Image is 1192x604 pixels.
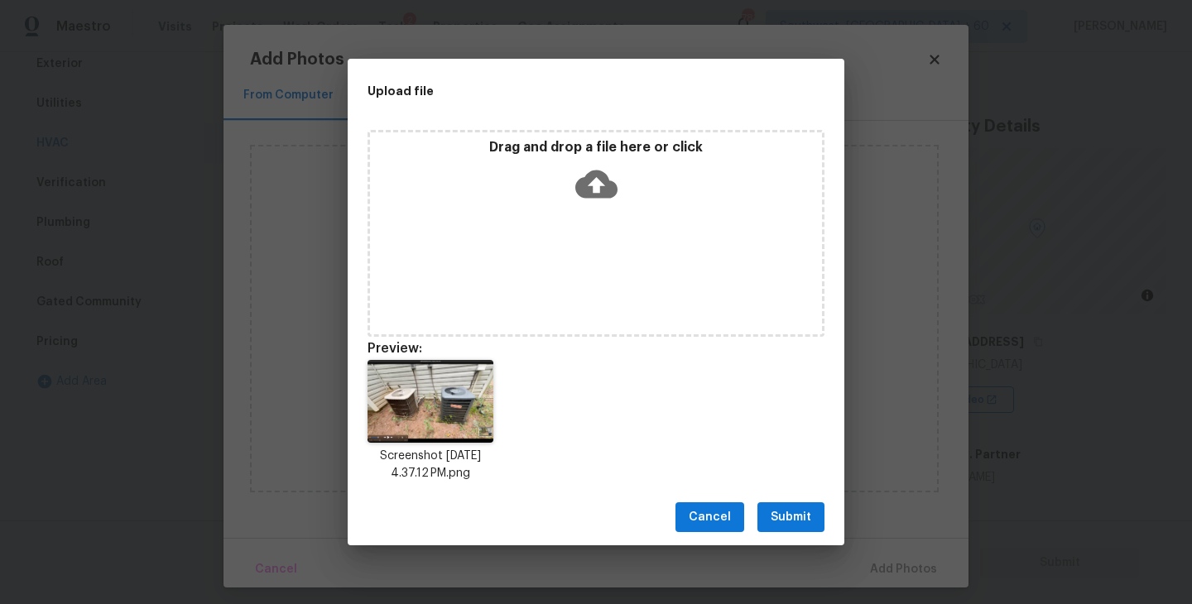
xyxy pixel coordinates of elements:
[689,507,731,528] span: Cancel
[368,360,493,443] img: w84gab+ubmKuAAAAABJRU5ErkJggg==
[771,507,811,528] span: Submit
[368,82,750,100] h2: Upload file
[368,448,493,482] p: Screenshot [DATE] 4.37.12 PM.png
[757,502,824,533] button: Submit
[370,139,822,156] p: Drag and drop a file here or click
[675,502,744,533] button: Cancel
